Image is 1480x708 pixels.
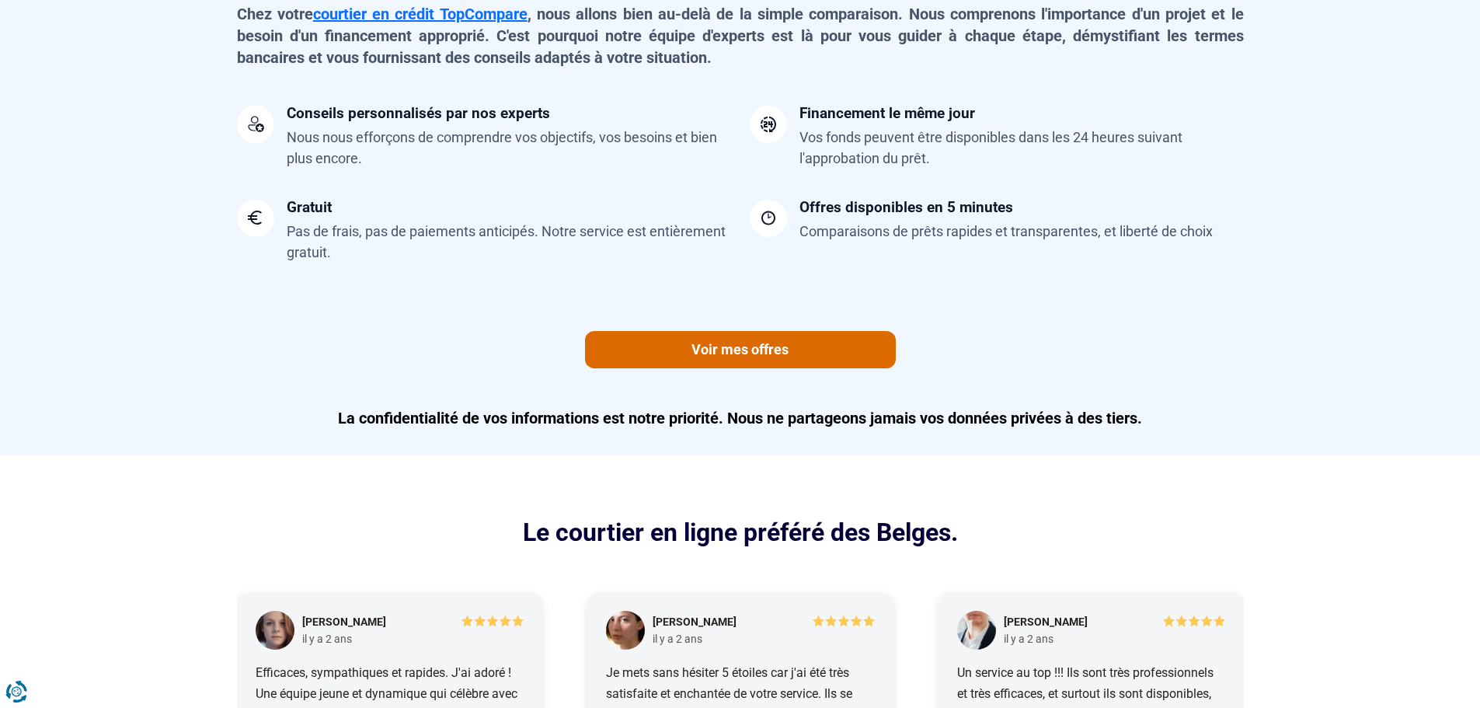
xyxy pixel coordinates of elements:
div: [PERSON_NAME] [1003,615,1087,630]
p: Chez votre , nous allons bien au-delà de la simple comparaison. Nous comprenons l'importance d'un... [237,3,1244,68]
div: [PERSON_NAME] [653,615,737,630]
h2: Le courtier en ligne préféré des Belges. [237,518,1244,547]
img: 5/5 [1162,615,1224,627]
div: il y a 2 ans [1003,632,1053,646]
div: Comparaisons de prêts rapides et transparentes, et liberté de choix [799,221,1213,242]
div: Conseils personnalisés par nos experts [287,106,550,120]
div: Nous nous efforçons de comprendre vos objectifs, vos besoins et bien plus encore. [287,127,731,169]
img: 5/5 [461,615,524,627]
a: courtier en crédit TopCompare [313,5,528,23]
div: Vos fonds peuvent être disponibles dans les 24 heures suivant l'approbation du prêt. [799,127,1244,169]
img: 5/5 [812,615,874,627]
div: [PERSON_NAME] [301,615,385,630]
div: Pas de frais, pas de paiements anticipés. Notre service est entièrement gratuit. [287,221,731,263]
a: Voir mes offres [585,331,896,368]
div: Offres disponibles en 5 minutes [799,200,1013,214]
p: La confidentialité de vos informations est notre priorité. Nous ne partageons jamais vos données ... [237,407,1244,429]
div: il y a 2 ans [301,632,351,646]
div: Gratuit [287,200,332,214]
div: il y a 2 ans [653,632,702,646]
div: Financement le même jour [799,106,975,120]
